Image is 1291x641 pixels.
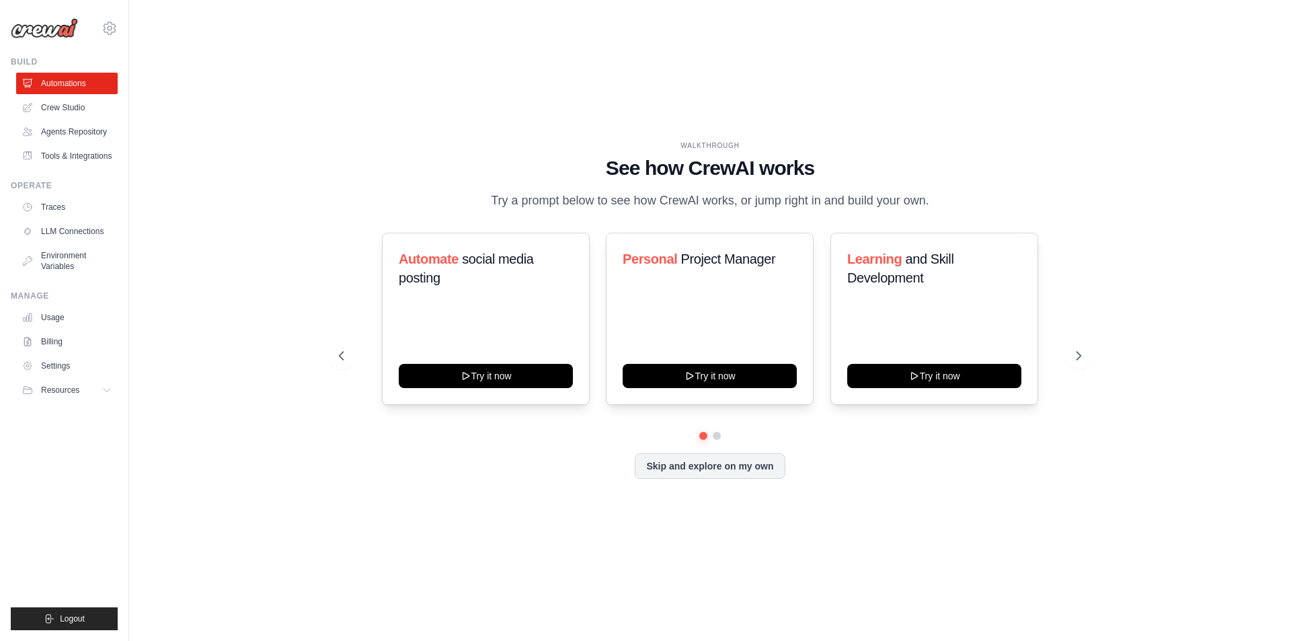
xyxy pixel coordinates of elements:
span: Automate [399,252,459,266]
a: Tools & Integrations [16,145,118,167]
a: LLM Connections [16,221,118,242]
div: WALKTHROUGH [339,141,1081,151]
div: Manage [11,291,118,301]
span: social media posting [399,252,534,285]
span: Resources [41,385,79,395]
a: Traces [16,196,118,218]
button: Skip and explore on my own [635,453,785,479]
a: Settings [16,355,118,377]
span: Personal [623,252,677,266]
div: Operate [11,180,118,191]
a: Environment Variables [16,245,118,277]
span: Project Manager [681,252,776,266]
a: Billing [16,331,118,352]
button: Try it now [847,364,1021,388]
button: Resources [16,379,118,401]
a: Crew Studio [16,97,118,118]
button: Logout [11,607,118,630]
span: Logout [60,613,85,624]
a: Automations [16,73,118,94]
img: Logo [11,18,78,38]
a: Agents Repository [16,121,118,143]
a: Usage [16,307,118,328]
span: Learning [847,252,902,266]
button: Try it now [399,364,573,388]
span: and Skill Development [847,252,953,285]
iframe: Chat Widget [1224,576,1291,641]
button: Try it now [623,364,797,388]
div: Build [11,56,118,67]
h1: See how CrewAI works [339,156,1081,180]
p: Try a prompt below to see how CrewAI works, or jump right in and build your own. [484,191,936,211]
